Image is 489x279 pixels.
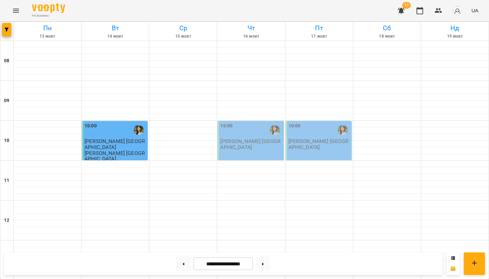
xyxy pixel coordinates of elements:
span: 17 [402,2,411,9]
h6: Чт [218,23,284,33]
h6: Сб [354,23,420,33]
p: [PERSON_NAME] [GEOGRAPHIC_DATA] [220,138,282,150]
h6: Вт [82,23,148,33]
h6: 12 [4,217,9,224]
h6: 16 жовт [218,33,284,40]
button: UA [469,4,481,17]
img: Ірина [270,125,280,135]
span: UA [471,7,478,14]
img: Voopty Logo [32,3,65,13]
h6: Ср [150,23,216,33]
h6: 14 жовт [82,33,148,40]
h6: Пн [15,23,80,33]
span: [PERSON_NAME] [GEOGRAPHIC_DATA] [84,138,145,150]
h6: Нд [422,23,488,33]
h6: Пт [286,23,352,33]
img: avatar_s.png [453,6,462,15]
h6: 19 жовт [422,33,488,40]
label: 10:00 [220,122,233,130]
img: Ірина [338,125,348,135]
h6: 10 [4,137,9,144]
h6: 17 жовт [286,33,352,40]
label: 10:00 [84,122,97,130]
label: 10:00 [288,122,301,130]
h6: 15 жовт [150,33,216,40]
h6: 11 [4,177,9,184]
h6: 18 жовт [354,33,420,40]
p: [PERSON_NAME] [GEOGRAPHIC_DATA] [84,150,146,162]
h6: 08 [4,57,9,65]
h6: 13 жовт [15,33,80,40]
button: Menu [8,3,24,19]
img: Ірина [134,125,144,135]
p: [PERSON_NAME] [GEOGRAPHIC_DATA] [288,138,350,150]
h6: 09 [4,97,9,104]
span: For Business [32,14,65,18]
